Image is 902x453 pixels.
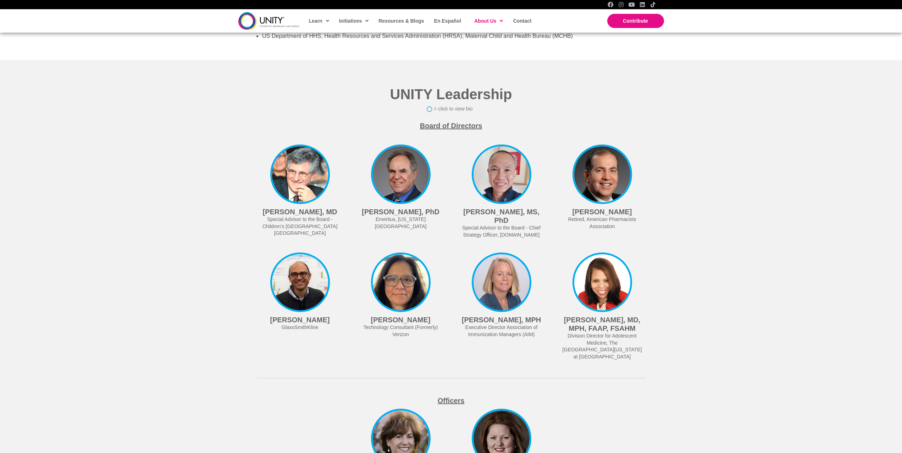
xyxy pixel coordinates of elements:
div: Executive Director Association of Immunization Managers (AIM) [462,324,541,338]
img: Paul-Offit [270,145,330,204]
img: Claire-Hannan [472,253,531,312]
a: En Español [431,13,464,29]
a: LinkedIn [640,2,645,7]
a: YouTube [629,2,635,7]
a: TikTok [650,2,656,7]
h4: [PERSON_NAME] [260,316,340,324]
span: Initiatives [339,16,369,26]
h4: [PERSON_NAME], MS, PhD [462,208,541,225]
div: Division Director for Adolescent Medicine, The [GEOGRAPHIC_DATA][US_STATE] at [GEOGRAPHIC_DATA] [563,333,642,360]
h4: [PERSON_NAME], MPH [462,316,541,324]
div: Special Advisor to the Board - Children’s [GEOGRAPHIC_DATA] [GEOGRAPHIC_DATA] [260,216,340,237]
h4: [PERSON_NAME] [563,208,642,216]
div: Special Advisor to the Board - Chief Strategy Officer, [DOMAIN_NAME] [462,225,541,238]
img: Gregory-Zimet [371,145,431,204]
img: 1516507668813 [270,253,330,312]
span: Learn [309,16,329,26]
span: Resources & Blogs [378,18,424,24]
img: Ardivan-(Ardi)-Kazarian [371,253,431,312]
h4: [PERSON_NAME], MD, MPH, FAAP, FSAHM [563,316,642,333]
h4: [PERSON_NAME] [361,316,441,324]
span: Contact [513,18,531,24]
a: Instagram [618,2,624,7]
img: Mitchel-Rothholz [572,145,632,204]
span: UNITY Leadership [390,86,512,102]
a: Contribute [607,14,664,28]
a: Resources & Blogs [375,13,427,29]
span: Contribute [623,18,648,24]
img: L.J.-Tan [472,145,531,204]
h4: [PERSON_NAME], MD [260,208,340,216]
h4: [PERSON_NAME], PhD [361,208,441,216]
img: Screen Shot 2022-06-28 at 12.24.23 PM [572,253,632,312]
a: About Us [471,13,506,29]
div: Emeritus, [US_STATE][GEOGRAPHIC_DATA] [361,216,441,230]
span: Officers [438,397,465,404]
a: Contact [509,13,534,29]
div: Technology Consultant (Formerly) Verizon [361,324,441,338]
p: Retired, American Pharmacists Association [563,216,642,230]
a: Facebook [608,2,613,7]
span: En Español [434,18,461,24]
img: unity-logo-dark [238,12,299,29]
li: US Department of HHS, Health Resources and Services Administration (HRSA), Maternal Child and Hea... [262,31,657,41]
span: Board of Directors [420,122,482,130]
h4: = click to view bio [434,106,474,112]
span: About Us [474,16,503,26]
div: GlaxoSmithKline [260,324,340,331]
